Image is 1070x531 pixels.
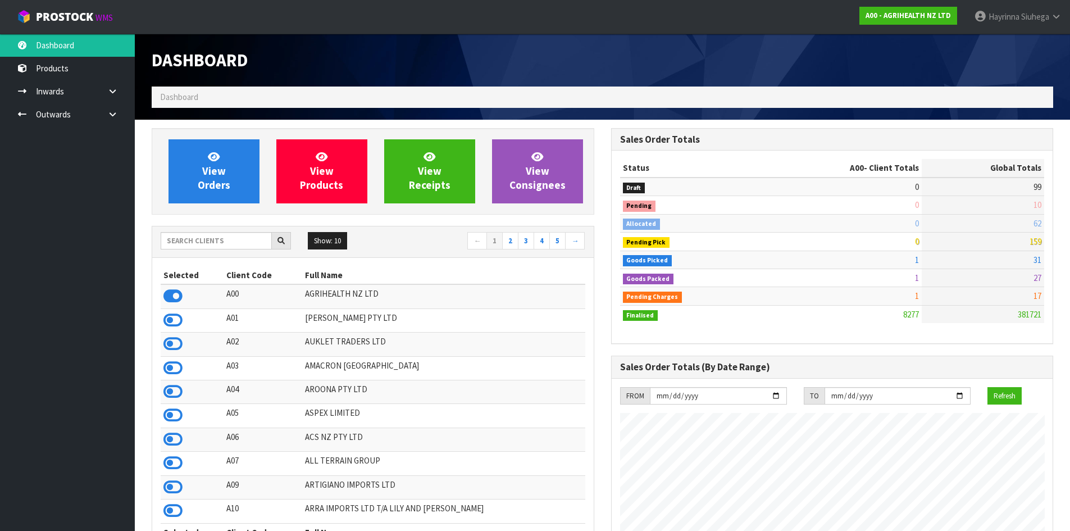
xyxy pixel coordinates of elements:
img: cube-alt.png [17,10,31,24]
th: - Client Totals [760,159,922,177]
td: [PERSON_NAME] PTY LTD [302,308,585,332]
td: ARRA IMPORTS LTD T/A LILY AND [PERSON_NAME] [302,500,585,523]
h3: Sales Order Totals [620,134,1045,145]
td: A00 [224,284,302,308]
td: ASPEX LIMITED [302,404,585,428]
span: A00 [850,162,864,173]
th: Selected [161,266,224,284]
a: ViewOrders [169,139,259,203]
th: Full Name [302,266,585,284]
td: A10 [224,500,302,523]
span: Pending Charges [623,292,682,303]
h3: Sales Order Totals (By Date Range) [620,362,1045,373]
span: View Consignees [509,150,566,192]
button: Refresh [987,387,1022,405]
td: A01 [224,308,302,332]
span: View Receipts [409,150,450,192]
span: Goods Packed [623,274,674,285]
span: Allocated [623,219,661,230]
span: 0 [915,236,919,247]
small: WMS [95,12,113,23]
a: ViewProducts [276,139,367,203]
td: AROONA PTY LTD [302,380,585,404]
nav: Page navigation [381,232,585,252]
td: A05 [224,404,302,428]
th: Global Totals [922,159,1044,177]
th: Client Code [224,266,302,284]
td: A09 [224,475,302,499]
a: ViewReceipts [384,139,475,203]
span: Finalised [623,310,658,321]
span: Pending [623,201,656,212]
a: 2 [502,232,518,250]
button: Show: 10 [308,232,347,250]
td: ALL TERRAIN GROUP [302,452,585,475]
a: ViewConsignees [492,139,583,203]
div: FROM [620,387,650,405]
span: 159 [1030,236,1041,247]
th: Status [620,159,761,177]
span: Siuhega [1021,11,1049,22]
td: A07 [224,452,302,475]
td: ARTIGIANO IMPORTS LTD [302,475,585,499]
span: 1 [915,273,919,283]
td: AUKLET TRADERS LTD [302,333,585,356]
a: 1 [486,232,503,250]
span: 17 [1033,291,1041,301]
span: Dashboard [160,92,198,102]
span: View Products [300,150,343,192]
span: ProStock [36,10,93,24]
span: 27 [1033,273,1041,283]
td: AMACRON [GEOGRAPHIC_DATA] [302,356,585,380]
span: 0 [915,218,919,229]
span: 1 [915,291,919,301]
a: A00 - AGRIHEALTH NZ LTD [859,7,957,25]
span: Pending Pick [623,237,670,248]
span: 8277 [903,309,919,320]
span: Draft [623,183,645,194]
span: 0 [915,181,919,192]
div: TO [804,387,825,405]
span: Dashboard [152,49,248,71]
span: 10 [1033,199,1041,210]
a: 4 [534,232,550,250]
span: 1 [915,255,919,265]
span: 31 [1033,255,1041,265]
td: A04 [224,380,302,404]
input: Search clients [161,232,272,249]
td: AGRIHEALTH NZ LTD [302,284,585,308]
span: 99 [1033,181,1041,192]
span: Goods Picked [623,255,672,266]
a: ← [467,232,487,250]
td: ACS NZ PTY LTD [302,428,585,451]
a: → [565,232,585,250]
td: A03 [224,356,302,380]
span: View Orders [198,150,230,192]
a: 3 [518,232,534,250]
strong: A00 - AGRIHEALTH NZ LTD [866,11,951,20]
span: Hayrinna [989,11,1019,22]
a: 5 [549,232,566,250]
td: A06 [224,428,302,451]
span: 381721 [1018,309,1041,320]
span: 62 [1033,218,1041,229]
td: A02 [224,333,302,356]
span: 0 [915,199,919,210]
